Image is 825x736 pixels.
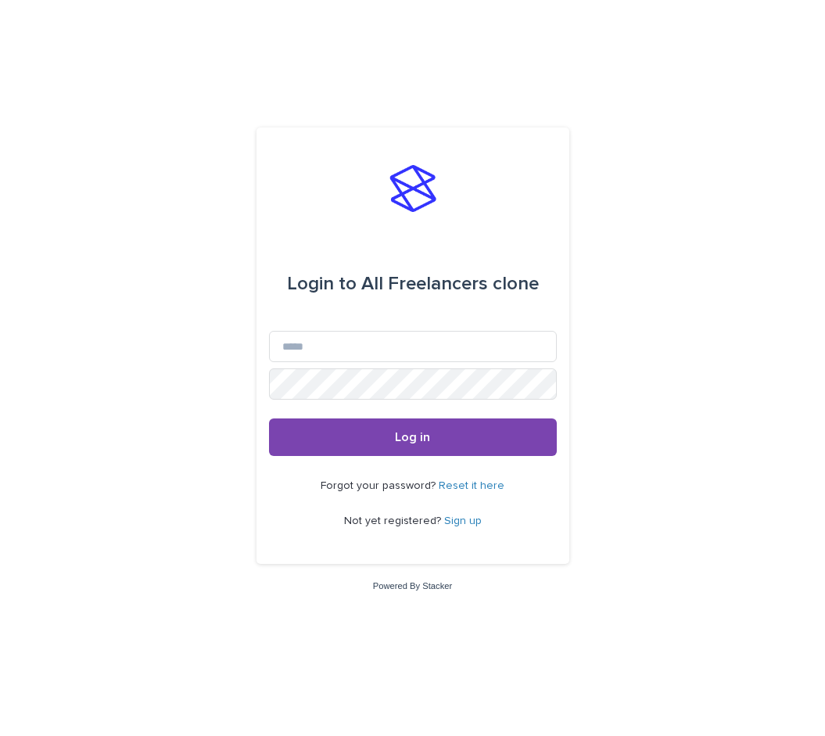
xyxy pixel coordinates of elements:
[321,480,439,491] span: Forgot your password?
[344,515,444,526] span: Not yet registered?
[395,431,430,443] span: Log in
[373,581,452,591] a: Powered By Stacker
[287,275,357,293] span: Login to
[269,418,557,456] button: Log in
[439,480,504,491] a: Reset it here
[389,165,436,212] img: stacker-logo-s-only.png
[444,515,482,526] a: Sign up
[287,262,539,306] div: All Freelancers clone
